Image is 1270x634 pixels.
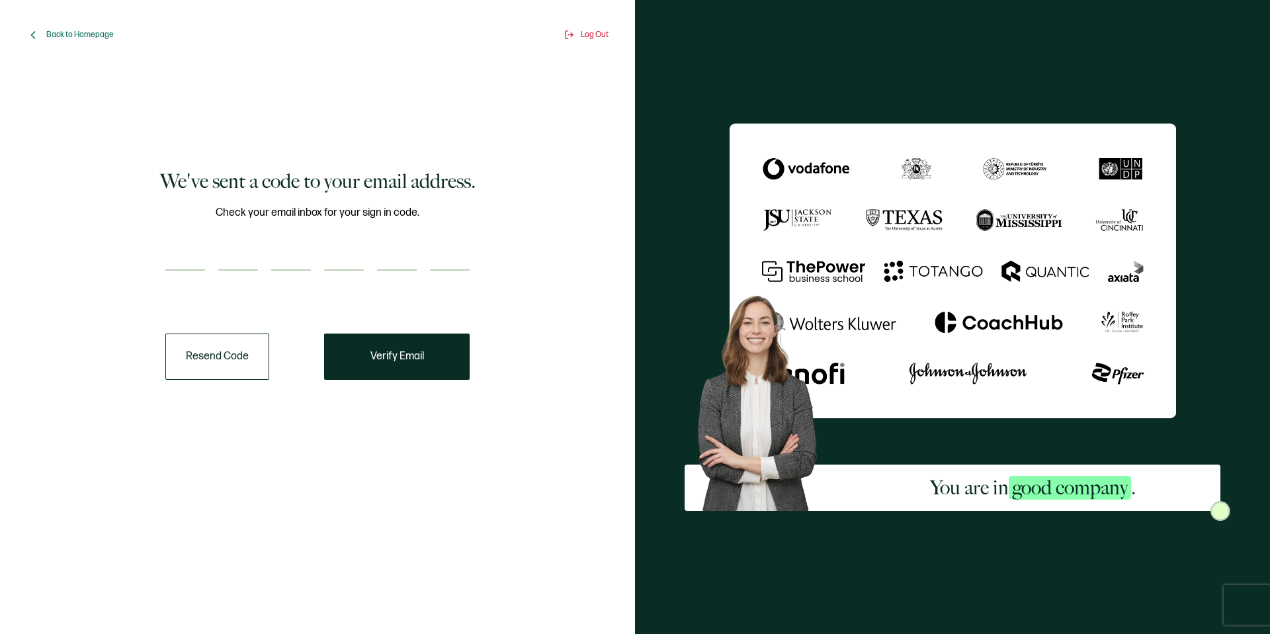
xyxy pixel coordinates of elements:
[46,30,114,40] span: Back to Homepage
[685,285,845,510] img: Sertifier Signup - You are in <span class="strong-h">good company</span>. Hero
[160,168,476,195] h1: We've sent a code to your email address.
[1210,501,1230,521] img: Sertifier Signup
[930,475,1136,501] h2: You are in .
[1009,476,1131,500] span: good company
[730,123,1176,418] img: Sertifier We've sent a code to your email address.
[581,30,609,40] span: Log Out
[216,204,419,221] span: Check your email inbox for your sign in code.
[324,334,470,380] button: Verify Email
[370,351,424,362] span: Verify Email
[165,334,269,380] button: Resend Code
